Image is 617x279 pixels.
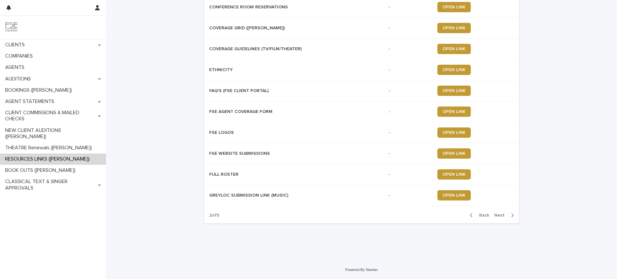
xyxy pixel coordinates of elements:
[494,213,508,218] span: Next
[437,86,471,96] a: OPEN LINK
[443,88,466,93] span: OPEN LINK
[437,44,471,54] a: OPEN LINK
[465,212,492,218] button: Back
[389,67,432,73] p: -
[437,169,471,180] a: OPEN LINK
[204,60,519,80] tr: ETHNICITYETHNICITY -OPEN LINK
[209,24,286,31] p: COVERAGE GRID ([PERSON_NAME])
[3,156,95,162] p: RESOURCES LINKS ([PERSON_NAME])
[443,109,466,114] span: OPEN LINK
[209,45,303,52] p: COVERAGE GUIDELINES (TV/FILM/THEATER)
[3,145,97,151] p: THEATRE Renewals ([PERSON_NAME])
[204,143,519,164] tr: FSE WEBSITE SUBMISSIONSFSE WEBSITE SUBMISSIONS -OPEN LINK
[5,21,18,34] img: 9JgRvJ3ETPGCJDhvPVA5
[437,127,471,138] a: OPEN LINK
[204,185,519,206] tr: GREYLOC SUBMISSION LINK (MUSIC)GREYLOC SUBMISSION LINK (MUSIC) -OPEN LINK
[345,268,378,272] a: Powered By Stacker
[209,129,235,135] p: FSE LOGOS
[443,172,466,177] span: OPEN LINK
[3,127,106,140] p: NEW CLIENT AUDITIONS ([PERSON_NAME])
[443,5,466,9] span: OPEN LINK
[3,179,98,191] p: CLASSICAL TEXT & SINGER APPROVALS
[437,107,471,117] a: OPEN LINK
[437,190,471,200] a: OPEN LINK
[209,108,274,115] p: FSE AGENT COVERAGE FORM
[3,64,30,70] p: AGENTS
[3,110,98,122] p: CLIENT COMMISSIONS & MAILED CHECKS
[389,25,432,31] p: -
[437,2,471,12] a: OPEN LINK
[389,109,432,115] p: -
[204,18,519,39] tr: COVERAGE GRID ([PERSON_NAME])COVERAGE GRID ([PERSON_NAME]) -OPEN LINK
[389,5,432,10] p: -
[3,76,36,82] p: AUDITIONS
[209,3,289,10] p: CONFERENCE ROOM RESERVATIONS
[204,39,519,60] tr: COVERAGE GUIDELINES (TV/FILM/THEATER)COVERAGE GUIDELINES (TV/FILM/THEATER) -OPEN LINK
[209,191,290,198] p: GREYLOC SUBMISSION LINK (MUSIC)
[209,171,240,177] p: FULL ROSTER
[437,65,471,75] a: OPEN LINK
[3,42,30,48] p: CLIENTS
[389,151,432,156] p: -
[204,80,519,101] tr: FAQ'S (FSE CLIENT PORTAL)FAQ'S (FSE CLIENT PORTAL) -OPEN LINK
[209,150,271,156] p: FSE WEBSITE SUBMISSIONS
[443,151,466,156] span: OPEN LINK
[204,208,224,223] p: 2 of 5
[443,68,466,72] span: OPEN LINK
[209,66,234,73] p: ETHNICITY
[389,46,432,52] p: -
[204,101,519,122] tr: FSE AGENT COVERAGE FORMFSE AGENT COVERAGE FORM -OPEN LINK
[475,213,489,218] span: Back
[3,98,59,105] p: AGENT STATEMENTS
[389,193,432,198] p: -
[443,47,466,51] span: OPEN LINK
[443,26,466,30] span: OPEN LINK
[492,212,519,218] button: Next
[204,122,519,143] tr: FSE LOGOSFSE LOGOS -OPEN LINK
[389,130,432,135] p: -
[3,53,38,59] p: COMPANIES
[437,23,471,33] a: OPEN LINK
[437,148,471,159] a: OPEN LINK
[443,130,466,135] span: OPEN LINK
[389,88,432,94] p: -
[209,87,270,94] p: FAQ'S (FSE CLIENT PORTAL)
[3,167,81,173] p: BOOK OUTS ([PERSON_NAME])
[3,87,77,93] p: BOOKINGS ([PERSON_NAME])
[204,164,519,185] tr: FULL ROSTERFULL ROSTER -OPEN LINK
[389,172,432,177] p: -
[443,193,466,198] span: OPEN LINK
